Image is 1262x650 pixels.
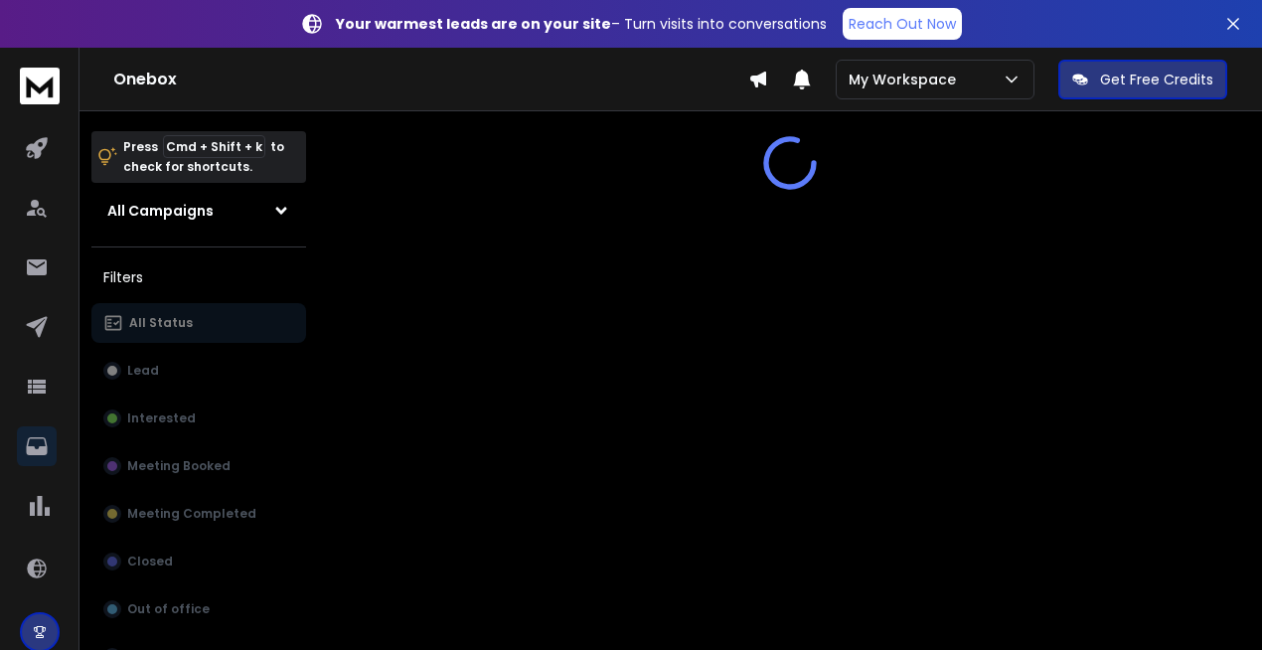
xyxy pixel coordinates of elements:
[91,263,306,291] h3: Filters
[91,191,306,231] button: All Campaigns
[336,14,611,34] strong: Your warmest leads are on your site
[1058,60,1227,99] button: Get Free Credits
[849,14,956,34] p: Reach Out Now
[1100,70,1213,89] p: Get Free Credits
[849,70,964,89] p: My Workspace
[20,68,60,104] img: logo
[107,201,214,221] h1: All Campaigns
[163,135,265,158] span: Cmd + Shift + k
[123,137,284,177] p: Press to check for shortcuts.
[336,14,827,34] p: – Turn visits into conversations
[113,68,748,91] h1: Onebox
[843,8,962,40] a: Reach Out Now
